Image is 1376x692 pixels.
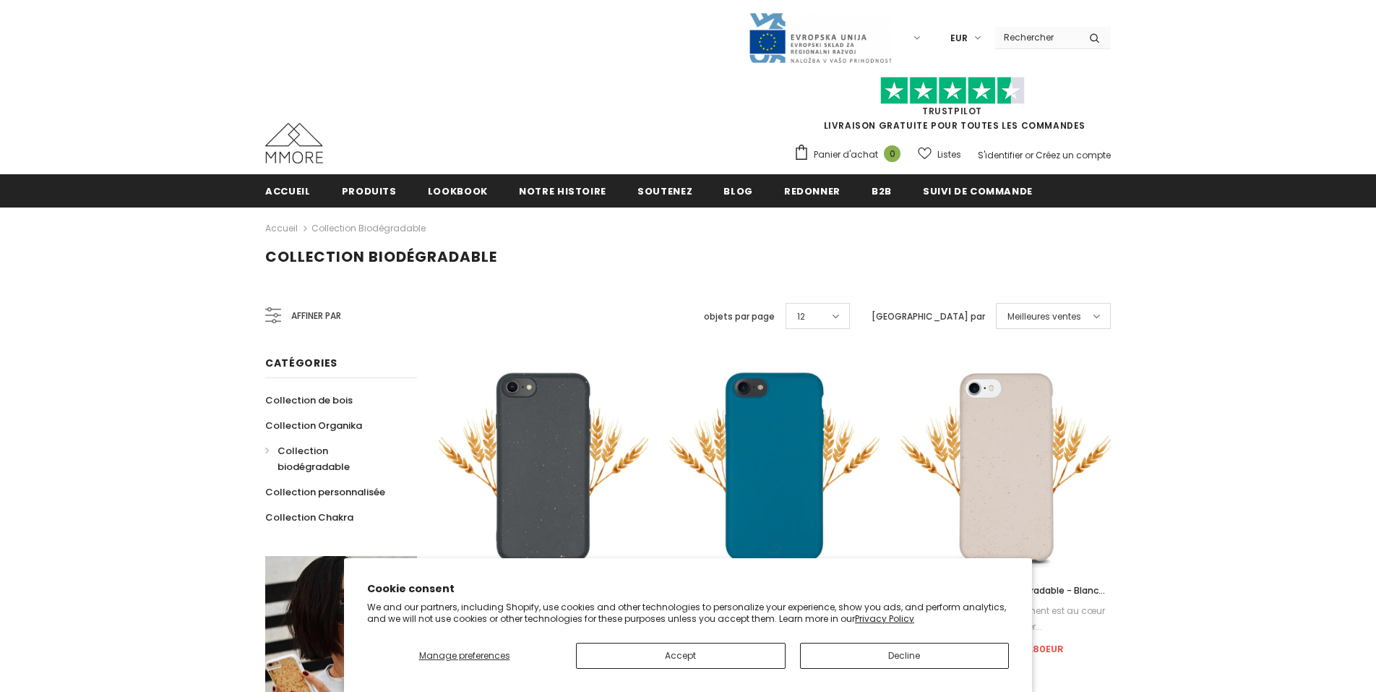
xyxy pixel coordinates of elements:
span: € 19.80EUR [1010,642,1064,656]
h2: Cookie consent [367,581,1009,597]
a: Panier d'achat 0 [794,144,908,166]
span: Meilleures ventes [1007,309,1081,324]
span: Collection Organika [265,419,362,432]
a: Accueil [265,220,298,237]
a: S'identifier [978,149,1023,161]
button: Manage preferences [367,643,562,669]
span: Blog [723,184,753,198]
img: Faites confiance aux étoiles pilotes [880,77,1025,105]
span: Collection Chakra [265,511,353,524]
a: Collection biodégradable [311,222,426,234]
a: Créez un compte [1036,149,1111,161]
a: Redonner [784,174,840,207]
a: Lookbook [428,174,488,207]
a: Listes [918,142,961,167]
img: Cas MMORE [265,123,323,163]
span: 12 [797,309,805,324]
span: LIVRAISON GRATUITE POUR TOUTES LES COMMANDES [794,83,1111,132]
span: Redonner [784,184,840,198]
a: Suivi de commande [923,174,1033,207]
button: Accept [576,643,786,669]
a: Accueil [265,174,311,207]
img: Javni Razpis [748,12,893,64]
a: Collection personnalisée [265,479,385,505]
button: Decline [800,643,1010,669]
span: soutenez [637,184,692,198]
span: Collection de bois [265,393,353,407]
a: Blog [723,174,753,207]
span: Manage preferences [419,649,510,662]
input: Search Site [995,27,1078,48]
p: We and our partners, including Shopify, use cookies and other technologies to personalize your ex... [367,602,1009,624]
span: Catégories [265,356,337,370]
span: or [1025,149,1033,161]
span: Collection biodégradable [278,444,350,474]
span: Suivi de commande [923,184,1033,198]
span: 0 [884,145,900,162]
a: soutenez [637,174,692,207]
a: Collection Chakra [265,505,353,530]
span: Affiner par [291,308,341,324]
span: Accueil [265,184,311,198]
a: Javni Razpis [748,31,893,43]
span: Collection personnalisée [265,485,385,499]
a: Privacy Policy [855,612,914,625]
span: Collection biodégradable [265,247,497,267]
a: B2B [872,174,892,207]
a: Collection de bois [265,388,353,413]
a: Notre histoire [519,174,606,207]
span: Produits [342,184,397,198]
span: Panier d'achat [814,148,878,162]
a: Collection Organika [265,413,362,438]
label: objets par page [704,309,775,324]
span: B2B [872,184,892,198]
span: Notre histoire [519,184,606,198]
span: Listes [937,148,961,162]
a: Collection biodégradable [265,438,401,479]
a: Produits [342,174,397,207]
a: TrustPilot [922,105,982,117]
label: [GEOGRAPHIC_DATA] par [872,309,985,324]
span: Lookbook [428,184,488,198]
span: EUR [950,31,968,46]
